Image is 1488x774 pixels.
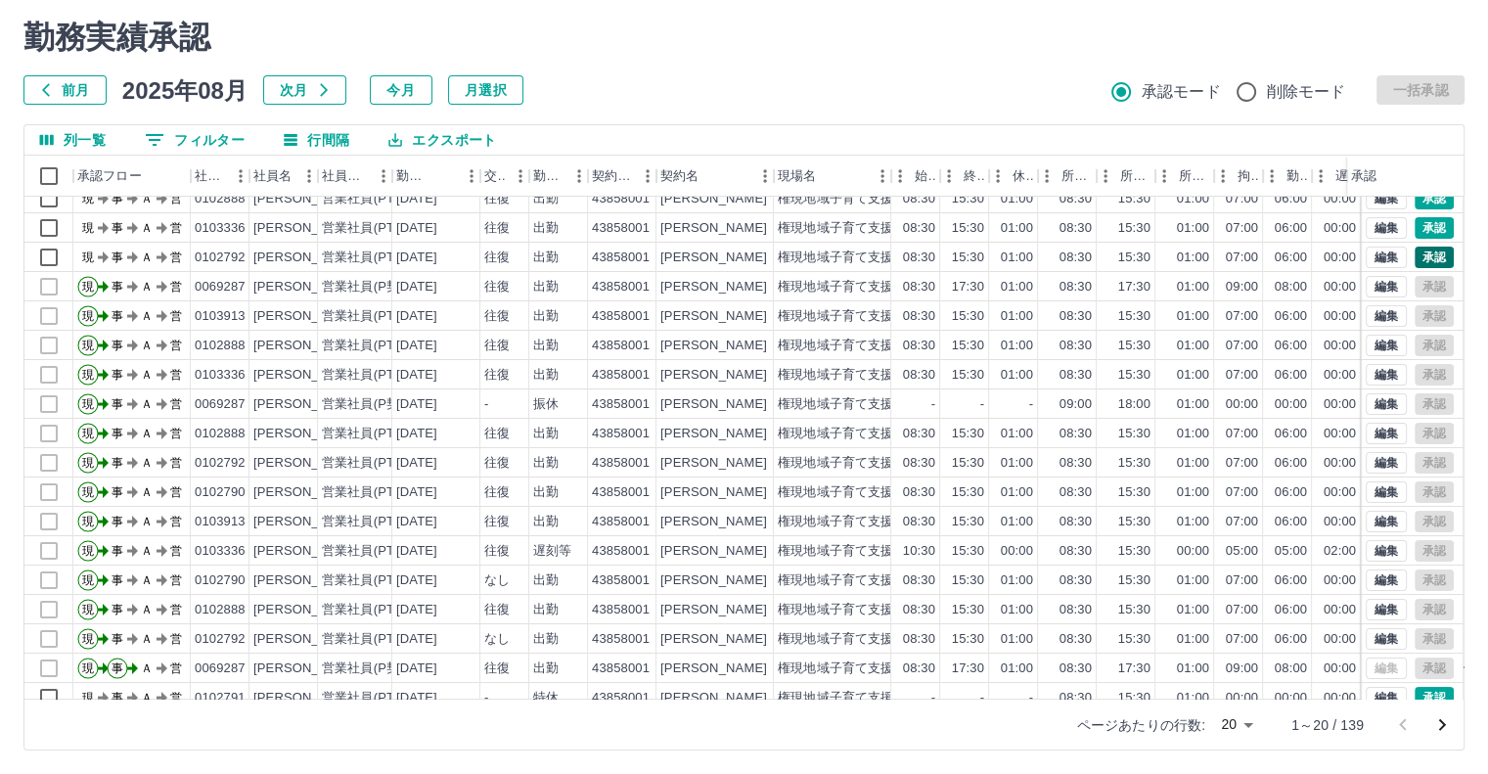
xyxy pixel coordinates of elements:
text: 現 [82,221,94,235]
div: 09:00 [1060,395,1092,414]
div: 01:00 [1001,278,1033,296]
div: 01:00 [1177,395,1209,414]
div: 18:00 [1118,395,1150,414]
div: 43858001 [592,337,650,355]
div: 往復 [484,366,510,385]
div: 出勤 [533,307,559,326]
div: 01:00 [1001,219,1033,238]
div: 08:30 [903,249,935,267]
text: 営 [170,368,182,382]
div: 06:00 [1275,190,1307,208]
div: - [980,395,984,414]
div: 08:30 [1060,219,1092,238]
div: 0102792 [195,249,246,267]
div: 01:00 [1177,278,1209,296]
div: 終業 [964,156,985,197]
div: [PERSON_NAME] [253,219,360,238]
div: 08:30 [903,307,935,326]
text: 事 [112,192,123,205]
text: 事 [112,368,123,382]
div: [DATE] [396,190,437,208]
div: [PERSON_NAME] [253,190,360,208]
text: 営 [170,339,182,352]
div: 出勤 [533,337,559,355]
div: 休憩 [989,156,1038,197]
div: 契約コード [588,156,656,197]
button: ソート [429,162,457,190]
div: 往復 [484,278,510,296]
div: 勤務 [1286,156,1308,197]
div: 08:30 [903,366,935,385]
div: 0102888 [195,425,246,443]
button: メニュー [457,161,486,191]
div: 00:00 [1275,395,1307,414]
text: 営 [170,221,182,235]
div: 権現地域子育て支援センター [778,249,945,267]
text: 現 [82,427,94,440]
div: 07:00 [1226,425,1258,443]
text: 現 [82,250,94,264]
text: Ａ [141,280,153,294]
div: 08:30 [1060,366,1092,385]
div: [PERSON_NAME] [253,425,360,443]
div: 43858001 [592,395,650,414]
div: 契約名 [656,156,774,197]
div: 承認フロー [73,156,191,197]
div: 所定休憩 [1155,156,1214,197]
div: 06:00 [1275,454,1307,473]
button: 編集 [1366,599,1407,620]
text: Ａ [141,339,153,352]
text: 現 [82,397,94,411]
text: 事 [112,221,123,235]
div: 06:00 [1275,337,1307,355]
button: メニュー [868,161,897,191]
div: 権現地域子育て支援センター [778,278,945,296]
div: 所定終業 [1120,156,1151,197]
div: 00:00 [1324,249,1356,267]
text: 営 [170,427,182,440]
div: 0102888 [195,190,246,208]
div: 権現地域子育て支援センター [778,219,945,238]
div: [DATE] [396,337,437,355]
div: 現場名 [778,156,816,197]
text: Ａ [141,427,153,440]
button: メニュー [506,161,535,191]
div: 43858001 [592,278,650,296]
button: 編集 [1366,687,1407,708]
div: 01:00 [1001,366,1033,385]
div: 00:00 [1324,190,1356,208]
div: 0102792 [195,454,246,473]
button: 編集 [1366,540,1407,562]
div: 01:00 [1001,337,1033,355]
div: 契約名 [660,156,699,197]
div: 営業社員(PT契約) [322,249,425,267]
button: メニュー [750,161,780,191]
div: 出勤 [533,278,559,296]
div: 社員区分 [322,156,369,197]
div: 出勤 [533,454,559,473]
button: 編集 [1366,188,1407,209]
div: 43858001 [592,249,650,267]
text: 営 [170,397,182,411]
div: 勤務区分 [529,156,588,197]
div: 振休 [533,395,559,414]
div: 承認フロー [77,156,142,197]
div: 15:30 [952,307,984,326]
div: 01:00 [1177,249,1209,267]
div: 06:00 [1275,366,1307,385]
span: 承認モード [1142,80,1221,104]
div: 43858001 [592,366,650,385]
div: 43858001 [592,307,650,326]
button: 編集 [1366,217,1407,239]
div: 出勤 [533,190,559,208]
div: 15:30 [952,425,984,443]
text: Ａ [141,192,153,205]
div: 営業社員(PT契約) [322,337,425,355]
div: 0102888 [195,337,246,355]
div: 営業社員(PT契約) [322,366,425,385]
div: 権現地域子育て支援センター [778,425,945,443]
text: 現 [82,192,94,205]
div: 08:30 [1060,307,1092,326]
text: 営 [170,280,182,294]
text: Ａ [141,250,153,264]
